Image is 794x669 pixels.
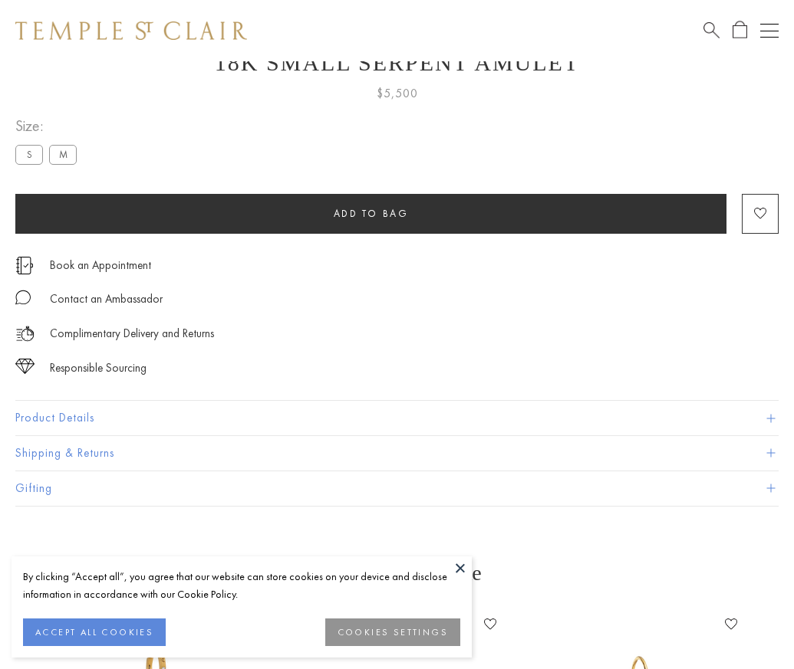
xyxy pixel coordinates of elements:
[15,21,247,40] img: Temple St. Clair
[760,21,779,40] button: Open navigation
[15,436,779,471] button: Shipping & Returns
[15,401,779,435] button: Product Details
[23,568,460,603] div: By clicking “Accept all”, you agree that our website can store cookies on your device and disclos...
[325,618,460,646] button: COOKIES SETTINGS
[733,21,747,40] a: Open Shopping Bag
[15,257,34,274] img: icon_appointment.svg
[49,145,77,164] label: M
[15,194,726,234] button: Add to bag
[15,145,43,164] label: S
[703,21,720,40] a: Search
[50,359,147,378] div: Responsible Sourcing
[15,50,779,76] h1: 18K Small Serpent Amulet
[377,84,418,103] span: $5,500
[15,324,35,343] img: icon_delivery.svg
[15,290,31,305] img: MessageIcon-01_2.svg
[50,257,151,274] a: Book an Appointment
[50,290,163,309] div: Contact an Ambassador
[334,207,409,220] span: Add to bag
[23,618,166,646] button: ACCEPT ALL COOKIES
[50,324,214,343] p: Complimentary Delivery and Returns
[15,471,779,506] button: Gifting
[15,359,35,374] img: icon_sourcing.svg
[15,113,83,139] span: Size:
